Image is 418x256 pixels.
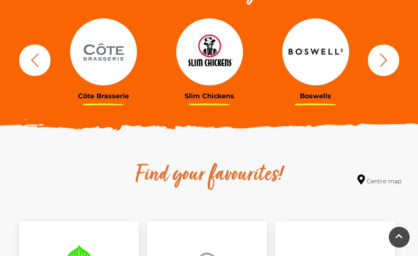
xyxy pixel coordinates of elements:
h3: Slim Chickens [163,92,256,100]
a: Centre map [357,174,401,186]
h3: Boswells [269,92,362,100]
h2: Find your favourites! [82,162,337,189]
h3: Côte Brasserie [57,92,150,100]
a: Slim Chickens [163,18,256,100]
a: Boswells [269,18,362,100]
a: Côte Brasserie [57,18,150,100]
